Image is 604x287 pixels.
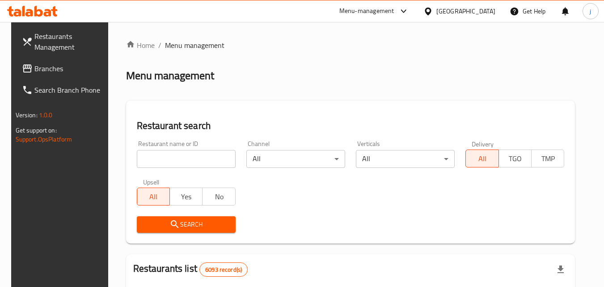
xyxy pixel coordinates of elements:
span: All [141,190,166,203]
span: Get support on: [16,124,57,136]
div: Export file [550,259,571,280]
span: All [469,152,495,165]
button: No [202,188,235,206]
span: TGO [503,152,528,165]
span: Menu management [165,40,224,51]
span: TMP [535,152,561,165]
button: Search [137,216,236,233]
nav: breadcrumb [126,40,575,51]
input: Search for restaurant name or ID.. [137,150,236,168]
li: / [158,40,161,51]
span: Search Branch Phone [34,85,105,95]
label: Delivery [472,141,494,147]
a: Restaurants Management [15,26,112,58]
button: TMP [531,150,564,167]
button: Yes [169,188,203,206]
span: No [206,190,232,203]
span: Yes [173,190,199,203]
div: All [356,150,455,168]
span: 6093 record(s) [200,266,247,274]
label: Upsell [143,179,160,185]
a: Search Branch Phone [15,79,112,101]
span: j [590,6,591,16]
h2: Restaurant search [137,119,565,133]
button: TGO [498,150,532,167]
a: Branches [15,58,112,79]
h2: Menu management [126,69,214,83]
div: Menu-management [339,6,394,17]
span: Version: [16,109,38,121]
div: All [246,150,345,168]
span: Search [144,219,228,230]
button: All [465,150,498,167]
div: Total records count [199,262,248,277]
button: All [137,188,170,206]
div: [GEOGRAPHIC_DATA] [436,6,495,16]
a: Home [126,40,155,51]
span: 1.0.0 [39,109,53,121]
span: Branches [34,63,105,74]
a: Support.OpsPlatform [16,133,72,145]
span: Restaurants Management [34,31,105,52]
h2: Restaurants list [133,262,248,277]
